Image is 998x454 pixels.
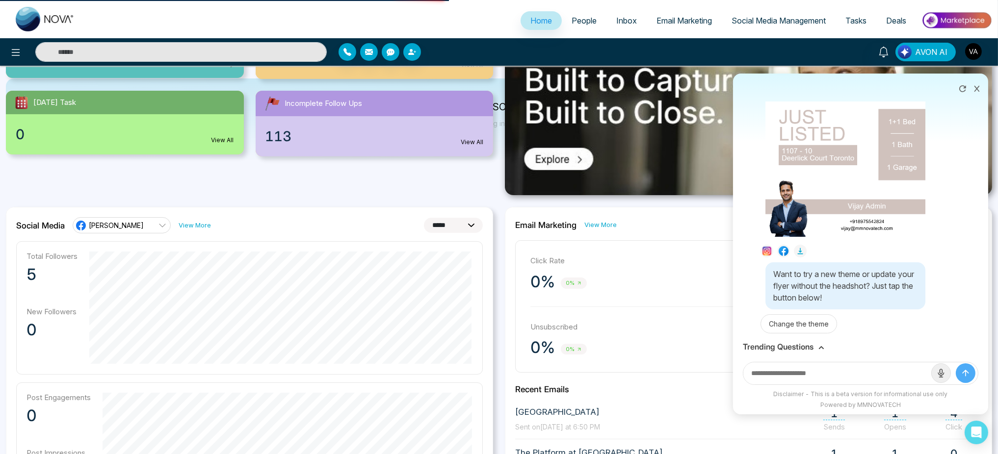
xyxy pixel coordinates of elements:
[823,422,845,431] span: Sends
[530,338,555,357] p: 0%
[14,95,29,110] img: todayTask.svg
[530,322,744,333] p: Unsubscribed
[515,423,600,431] span: Sent on [DATE] at 6:50 PM
[515,220,577,230] h2: Email Marketing
[738,390,983,399] div: Disclaimer - This is a beta version for informational use only
[16,221,65,230] h2: Social Media
[765,262,925,309] div: Want to try a new theme or update your flyer without the headshot? Just tap the button below!
[26,320,78,340] p: 0
[561,344,587,355] span: 0%
[285,98,363,109] span: Incomplete Follow Ups
[26,307,78,316] p: New Followers
[263,95,281,112] img: followUps.svg
[884,422,906,431] span: Opens
[89,221,144,230] span: [PERSON_NAME]
[898,45,912,59] img: Lead Flow
[26,393,91,402] p: Post Engagements
[606,11,647,30] a: Inbox
[530,255,744,267] p: Click Rate
[895,43,956,61] button: AVON AI
[845,16,867,25] span: Tasks
[265,126,292,147] span: 113
[965,421,988,444] div: Open Intercom Messenger
[584,220,617,229] a: View More
[530,16,552,25] span: Home
[515,384,982,394] h2: Recent Emails
[921,9,992,31] img: Market-place.gif
[461,138,483,147] a: View All
[738,401,983,409] div: Powered by MMNOVATECH
[515,406,600,419] span: [GEOGRAPHIC_DATA]
[945,422,962,431] span: Click
[26,265,78,284] p: 5
[250,91,499,156] a: Incomplete Follow Ups113View All
[761,314,837,333] button: Change the theme
[732,16,826,25] span: Social Media Management
[886,16,906,25] span: Deals
[657,16,712,25] span: Email Marketing
[561,277,587,289] span: 0%
[179,221,211,230] a: View More
[562,11,606,30] a: People
[616,16,637,25] span: Inbox
[33,97,76,108] span: [DATE] Task
[26,406,91,426] p: 0
[647,11,722,30] a: Email Marketing
[16,124,25,145] span: 0
[965,43,982,60] img: User Avatar
[505,12,992,195] img: .
[572,16,597,25] span: People
[743,342,814,352] h3: Trending Questions
[521,11,562,30] a: Home
[530,272,555,292] p: 0%
[915,46,947,58] span: AVON AI
[836,11,876,30] a: Tasks
[211,136,234,145] a: View All
[722,11,836,30] a: Social Media Management
[26,252,78,261] p: Total Followers
[876,11,916,30] a: Deals
[16,7,75,31] img: Nova CRM Logo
